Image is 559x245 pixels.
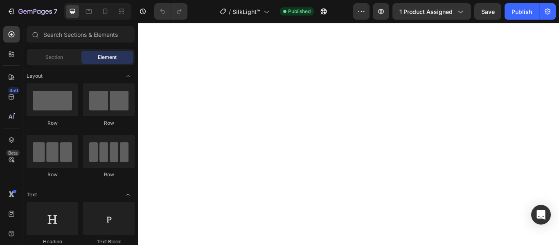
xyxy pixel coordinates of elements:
[474,3,501,20] button: Save
[232,7,260,16] span: SilkLight™
[505,3,539,20] button: Publish
[27,26,135,43] input: Search Sections & Elements
[288,8,311,15] span: Published
[154,3,187,20] div: Undo/Redo
[98,54,117,61] span: Element
[122,70,135,83] span: Toggle open
[8,87,20,94] div: 450
[531,205,551,225] div: Open Intercom Messenger
[54,7,57,16] p: 7
[229,7,231,16] span: /
[122,188,135,201] span: Toggle open
[6,150,20,156] div: Beta
[392,3,471,20] button: 1 product assigned
[399,7,453,16] span: 1 product assigned
[83,171,135,178] div: Row
[83,119,135,127] div: Row
[481,8,495,15] span: Save
[27,72,43,80] span: Layout
[138,23,559,245] iframe: Design area
[45,54,63,61] span: Section
[512,7,532,16] div: Publish
[3,3,61,20] button: 7
[27,171,78,178] div: Row
[27,191,37,198] span: Text
[27,119,78,127] div: Row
